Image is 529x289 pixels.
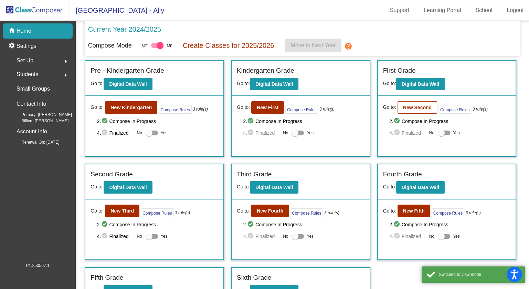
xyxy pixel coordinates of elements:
[101,232,109,240] mat-icon: check_circle
[167,42,172,49] span: On
[429,233,434,239] span: No
[307,232,314,240] span: Yes
[439,271,520,278] div: Switched to view mode
[383,81,396,86] span: Go to:
[243,129,279,137] span: 4. Finalized
[141,208,173,217] button: Compose Rules
[389,117,510,125] span: 2. Compose In Progress
[91,207,104,215] span: Go to:
[91,169,133,179] label: Second Grade
[398,205,430,217] button: New Fifth
[243,232,279,240] span: 4. Finalized
[285,105,318,114] button: Compose Rules
[319,106,335,112] i: 3 rule(s)
[10,118,68,124] span: Billing: [PERSON_NAME]
[389,232,426,240] span: 4. Finalized
[465,210,480,216] i: 3 rule(s)
[91,104,104,111] span: Go to:
[418,5,467,16] a: Learning Portal
[290,42,336,48] span: Move to Next Year
[109,185,147,190] b: Digital Data Wall
[383,104,396,111] span: Go to:
[193,106,208,112] i: 3 rule(s)
[393,117,402,125] mat-icon: check_circle
[17,127,47,136] p: Account Info
[501,5,529,16] a: Logout
[237,104,250,111] span: Go to:
[101,220,109,229] mat-icon: check_circle
[69,5,164,16] span: [GEOGRAPHIC_DATA] - Ally
[183,40,274,51] p: Create Classes for 2025/2026
[104,181,152,194] button: Digital Data Wall
[8,42,17,50] mat-icon: settings
[283,233,288,239] span: No
[17,99,46,109] p: Contact Info
[243,220,364,229] span: 2. Compose In Progress
[101,129,109,137] mat-icon: check_circle
[91,184,104,189] span: Go to:
[17,56,33,65] span: Set Up
[438,105,471,114] button: Compose Rules
[383,66,416,76] label: First Grade
[109,81,147,87] b: Digital Data Wall
[255,185,293,190] b: Digital Data Wall
[161,129,168,137] span: Yes
[247,117,255,125] mat-icon: check_circle
[105,205,139,217] button: New Third
[88,24,161,34] p: Current Year 2024/2025
[247,129,255,137] mat-icon: check_circle
[473,106,488,112] i: 3 rule(s)
[383,207,396,215] span: Go to:
[290,208,323,217] button: Compose Rules
[237,273,271,283] label: Sixth Grade
[398,101,437,114] button: New Second
[247,232,255,240] mat-icon: check_circle
[97,117,218,125] span: 2. Compose In Progress
[110,208,134,214] b: New Third
[251,101,284,114] button: New First
[10,112,72,118] span: Primary: [PERSON_NAME]
[91,273,123,283] label: Fifth Grade
[237,81,250,86] span: Go to:
[383,184,396,189] span: Go to:
[159,105,191,114] button: Compose Rules
[250,78,298,90] button: Digital Data Wall
[110,105,152,110] b: New Kindergarten
[91,81,104,86] span: Go to:
[383,169,422,179] label: Fourth Grade
[307,129,314,137] span: Yes
[247,220,255,229] mat-icon: check_circle
[396,78,445,90] button: Digital Data Wall
[393,232,402,240] mat-icon: check_circle
[137,130,142,136] span: No
[344,42,352,50] mat-icon: help
[285,39,341,52] button: Move to Next Year
[396,181,445,194] button: Digital Data Wall
[175,210,190,216] i: 3 rule(s)
[389,220,510,229] span: 2. Compose In Progress
[324,210,339,216] i: 3 rule(s)
[62,71,70,79] mat-icon: arrow_right
[142,42,148,49] span: Off
[97,232,134,240] span: 4. Finalized
[10,139,59,145] span: Renewal On: [DATE]
[137,233,142,239] span: No
[402,185,439,190] b: Digital Data Wall
[453,232,460,240] span: Yes
[255,81,293,87] b: Digital Data Wall
[17,70,38,79] span: Students
[17,84,50,94] p: Small Groups
[88,41,132,50] p: Compose Mode
[104,78,152,90] button: Digital Data Wall
[384,5,415,16] a: Support
[389,129,426,137] span: 4. Finalized
[91,66,164,76] label: Pre - Kindergarten Grade
[257,105,278,110] b: New First
[62,57,70,65] mat-icon: arrow_right
[237,207,250,215] span: Go to:
[257,208,283,214] b: New Fourth
[393,220,402,229] mat-icon: check_circle
[470,5,498,16] a: School
[237,184,250,189] span: Go to:
[101,117,109,125] mat-icon: check_circle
